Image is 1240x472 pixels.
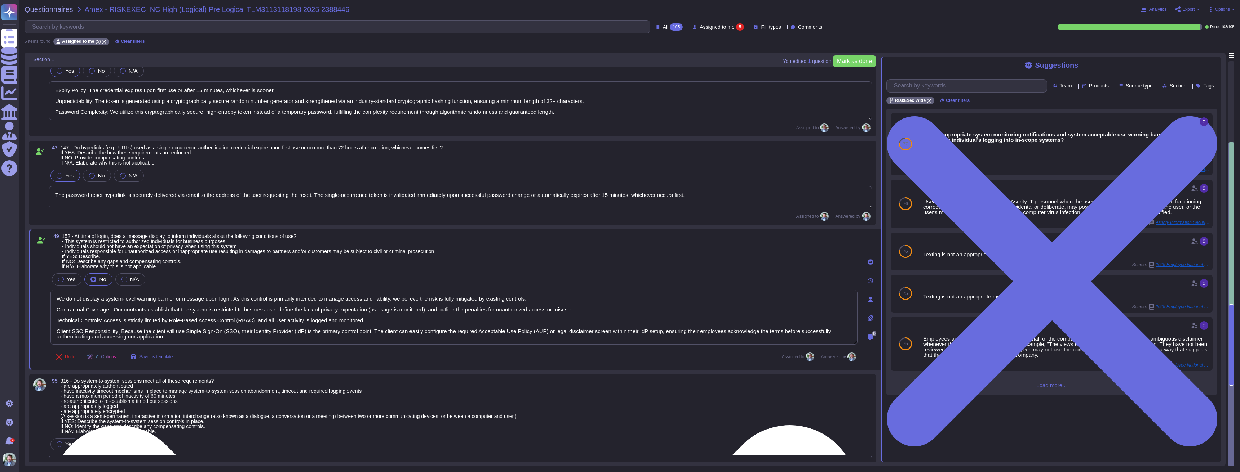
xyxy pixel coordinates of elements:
span: Comments [798,24,823,30]
img: user [3,453,16,466]
span: Section 1 [33,57,54,62]
span: Mark as done [837,58,872,64]
b: 1 [808,59,811,64]
input: Search by keywords [28,21,650,33]
span: Assigned to me (5) [62,39,101,44]
span: Questionnaires [25,6,73,13]
img: user [33,378,46,391]
img: user [1200,279,1208,288]
span: Assigned to [796,212,833,221]
span: Analytics [1149,7,1166,12]
button: user [1,452,21,468]
span: 76 [903,249,908,253]
img: user [1200,184,1208,193]
span: 75 [903,342,908,346]
span: No [99,276,106,282]
span: Assigned to [796,123,833,132]
span: 76 [903,202,908,206]
span: 77 [903,142,908,146]
img: user [1200,117,1208,126]
span: No [98,68,105,74]
span: Export [1182,7,1195,12]
img: user [862,212,871,221]
div: 4 [10,438,15,442]
span: Answered by [835,126,860,130]
span: Clear filters [121,39,145,44]
button: Mark as done [833,55,876,67]
span: Amex - RISKEXEC INC High (Logical) Pre Logical TLM3113118198 2025 2388446 [85,6,350,13]
span: You edited question [783,59,831,64]
button: Analytics [1141,6,1166,12]
span: 0 [872,331,876,336]
textarea: We do not display a system-level warning banner or message upon login. As this control is primari... [50,290,858,345]
textarea: The password reset hyperlink is securely delivered via email to the address of the user requestin... [49,186,872,208]
img: user [847,352,856,361]
span: Options [1215,7,1230,12]
span: Answered by [835,214,860,219]
span: Done: [1210,25,1220,29]
span: 95 [49,378,58,383]
span: Assigned to me [700,24,735,30]
img: user [862,123,871,132]
span: 103 / 105 [1221,25,1234,29]
span: 47 [49,145,58,150]
span: N/A [129,172,138,179]
span: N/A [129,68,138,74]
textarea: Expiry Policy: The credential expires upon first use or after 15 minutes, whichever is sooner. Un... [49,81,872,120]
span: Yes [65,68,74,74]
span: 49 [50,234,59,239]
img: user [1200,237,1208,246]
span: No [98,172,105,179]
span: All [663,24,669,30]
span: 75 [903,291,908,296]
div: 105 [670,23,683,31]
span: Yes [65,172,74,179]
img: user [820,123,829,132]
span: N/A [130,276,139,282]
div: 5 [736,23,744,31]
span: Yes [67,276,75,282]
span: 152 - At time of login, does a message display to inform individuals about the following conditio... [62,233,434,269]
span: 147 - Do hyperlinks (e.g., URLs) used as a single occurrence authentication credential expire upo... [61,145,443,166]
span: Fill types [761,24,781,30]
img: user [806,352,814,361]
div: 5 items found [25,39,50,44]
img: user [1200,321,1208,330]
input: Search by keywords [890,80,1047,92]
img: user [820,212,829,221]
